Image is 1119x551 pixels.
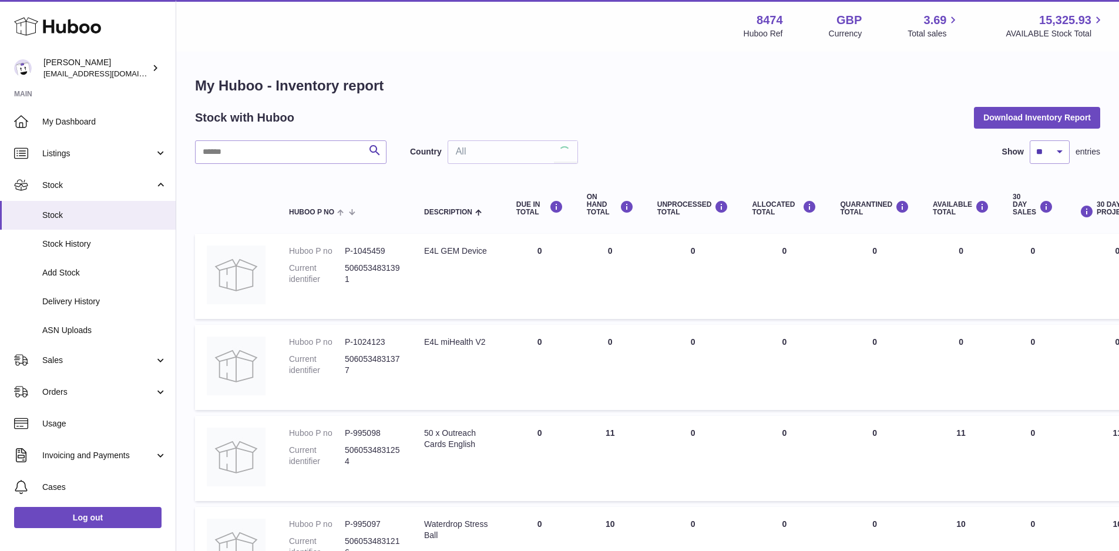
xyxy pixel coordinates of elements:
td: 11 [921,416,1001,501]
h2: Stock with Huboo [195,110,294,126]
span: Invoicing and Payments [42,450,154,461]
dt: Huboo P no [289,428,345,439]
td: 0 [575,234,646,319]
dt: Current identifier [289,354,345,376]
span: My Dashboard [42,116,167,127]
div: QUARANTINED Total [840,200,909,216]
dt: Huboo P no [289,519,345,530]
div: [PERSON_NAME] [43,57,149,79]
span: Description [424,209,472,216]
td: 0 [646,416,741,501]
strong: GBP [836,12,862,28]
td: 0 [1001,325,1065,410]
td: 0 [740,325,828,410]
img: product image [207,246,266,304]
label: Country [410,146,442,157]
dd: 5060534831391 [345,263,401,285]
td: 0 [1001,234,1065,319]
td: 0 [575,325,646,410]
div: ALLOCATED Total [752,200,816,216]
span: 0 [872,337,877,347]
dd: P-1024123 [345,337,401,348]
span: entries [1076,146,1100,157]
strong: 8474 [757,12,783,28]
div: AVAILABLE Total [933,200,989,216]
a: 15,325.93 AVAILABLE Stock Total [1006,12,1105,39]
span: Cases [42,482,167,493]
div: E4L miHealth V2 [424,337,493,348]
a: 3.69 Total sales [908,12,960,39]
div: Currency [829,28,862,39]
div: 50 x Outreach Cards English [424,428,493,450]
span: 0 [872,519,877,529]
span: Sales [42,355,154,366]
a: Log out [14,507,162,528]
dd: P-1045459 [345,246,401,257]
dt: Huboo P no [289,337,345,348]
div: Waterdrop Stress Ball [424,519,493,541]
dd: P-995097 [345,519,401,530]
span: Stock [42,180,154,191]
div: ON HAND Total [587,193,634,217]
dd: P-995098 [345,428,401,439]
img: product image [207,337,266,395]
td: 0 [505,325,575,410]
span: Stock History [42,238,167,250]
dd: 5060534831377 [345,354,401,376]
span: 15,325.93 [1039,12,1091,28]
td: 0 [646,325,741,410]
span: AVAILABLE Stock Total [1006,28,1105,39]
div: Huboo Ref [744,28,783,39]
td: 0 [505,234,575,319]
span: ASN Uploads [42,325,167,336]
span: Delivery History [42,296,167,307]
h1: My Huboo - Inventory report [195,76,1100,95]
div: DUE IN TOTAL [516,200,563,216]
td: 0 [921,234,1001,319]
td: 0 [505,416,575,501]
td: 11 [575,416,646,501]
span: [EMAIL_ADDRESS][DOMAIN_NAME] [43,69,173,78]
span: Usage [42,418,167,429]
span: 3.69 [924,12,947,28]
img: product image [207,428,266,486]
span: Add Stock [42,267,167,278]
td: 0 [740,416,828,501]
td: 0 [921,325,1001,410]
dt: Current identifier [289,445,345,467]
dt: Current identifier [289,263,345,285]
dt: Huboo P no [289,246,345,257]
td: 0 [646,234,741,319]
span: Huboo P no [289,209,334,216]
div: E4L GEM Device [424,246,493,257]
dd: 5060534831254 [345,445,401,467]
span: 0 [872,246,877,256]
button: Download Inventory Report [974,107,1100,128]
td: 0 [1001,416,1065,501]
span: 0 [872,428,877,438]
div: UNPROCESSED Total [657,200,729,216]
span: Listings [42,148,154,159]
span: Orders [42,387,154,398]
td: 0 [740,234,828,319]
div: 30 DAY SALES [1013,193,1053,217]
span: Total sales [908,28,960,39]
label: Show [1002,146,1024,157]
img: orders@neshealth.com [14,59,32,77]
span: Stock [42,210,167,221]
